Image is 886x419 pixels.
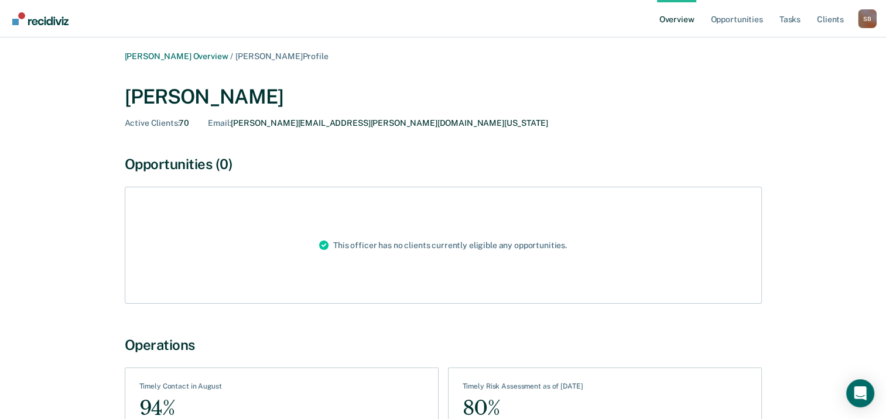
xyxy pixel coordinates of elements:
span: / [228,51,235,61]
a: [PERSON_NAME] Overview [125,51,228,61]
span: Email : [208,118,231,128]
div: Open Intercom Messenger [846,379,874,407]
div: 70 [125,118,190,128]
img: Recidiviz [12,12,69,25]
button: Profile dropdown button [858,9,877,28]
div: Operations [125,336,762,353]
div: This officer has no clients currently eligible any opportunities. [310,187,576,303]
div: Opportunities (0) [125,156,762,173]
span: Active Clients : [125,118,179,128]
div: Timely Risk Assessment as of [DATE] [463,382,583,395]
div: [PERSON_NAME][EMAIL_ADDRESS][PERSON_NAME][DOMAIN_NAME][US_STATE] [208,118,548,128]
div: [PERSON_NAME] [125,85,762,109]
span: [PERSON_NAME] Profile [235,51,328,61]
div: S B [858,9,877,28]
div: Timely Contact in August [139,382,222,395]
